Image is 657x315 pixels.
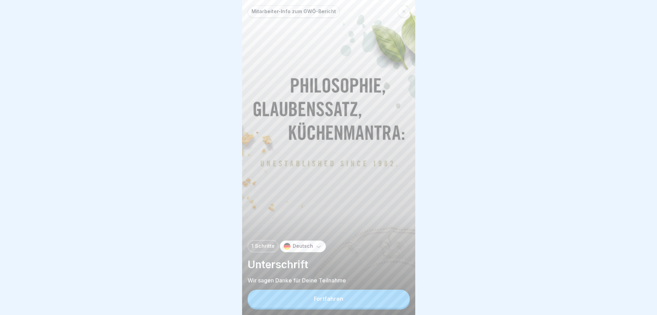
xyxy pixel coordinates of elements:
[248,277,410,284] p: Wir sagen Danke für Deine Teilnahme
[314,296,343,302] div: Fortfahren
[293,243,313,249] p: Deutsch
[251,9,336,15] p: Mitarbeiter-Info zum GWÖ-Bericht
[251,243,275,249] p: 1 Schritte
[248,290,410,308] button: Fortfahren
[248,258,410,271] p: Unterschrift
[284,243,291,250] img: de.svg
